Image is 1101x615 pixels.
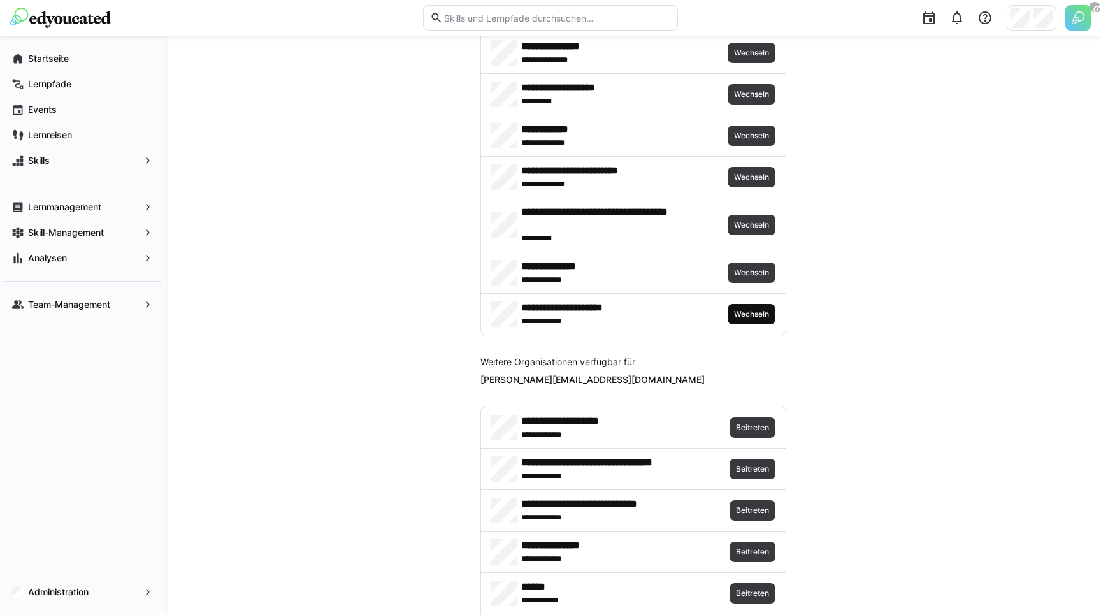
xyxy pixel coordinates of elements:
p: [PERSON_NAME][EMAIL_ADDRESS][DOMAIN_NAME] [480,373,786,386]
button: Wechseln [728,304,775,324]
span: Wechseln [733,131,770,141]
button: Beitreten [730,459,775,479]
button: Wechseln [728,43,775,63]
span: Wechseln [733,220,770,230]
button: Beitreten [730,583,775,604]
button: Wechseln [728,263,775,283]
span: Wechseln [733,172,770,182]
input: Skills und Lernpfade durchsuchen… [443,12,671,24]
button: Wechseln [728,215,775,235]
span: Beitreten [735,547,770,557]
span: Beitreten [735,464,770,474]
button: Beitreten [730,500,775,521]
span: Wechseln [733,48,770,58]
button: Wechseln [728,167,775,187]
span: Wechseln [733,268,770,278]
p: Weitere Organisationen verfügbar für [480,356,786,368]
span: Beitreten [735,505,770,516]
span: Beitreten [735,423,770,433]
button: Beitreten [730,417,775,438]
span: Beitreten [735,588,770,598]
span: Wechseln [733,89,770,99]
button: Beitreten [730,542,775,562]
button: Wechseln [728,84,775,105]
button: Wechseln [728,126,775,146]
span: Wechseln [733,309,770,319]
